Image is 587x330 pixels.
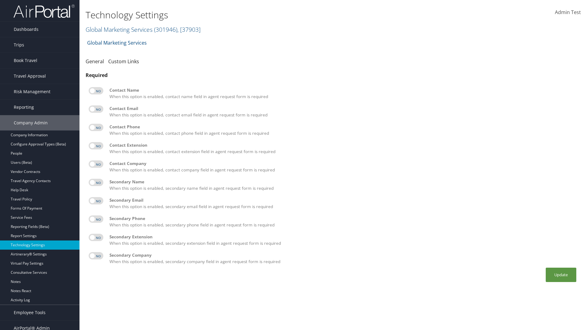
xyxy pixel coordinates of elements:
span: Book Travel [14,53,37,68]
a: Global Marketing Services [87,37,147,49]
div: Contact Phone [109,124,578,130]
span: , [ 37903 ] [177,25,201,34]
div: Secondary Email [109,197,578,203]
span: Risk Management [14,84,50,99]
div: Secondary Extension [109,234,578,240]
div: Required [86,71,581,79]
span: Admin Test [555,9,581,16]
span: Reporting [14,100,34,115]
label: When this option is enabled, secondary company field in agent request form is required [109,252,578,265]
a: Admin Test [555,3,581,22]
button: Update [546,268,576,282]
span: Employee Tools [14,305,46,320]
div: Contact Email [109,105,578,112]
div: Contact Company [109,160,578,167]
img: airportal-logo.png [13,4,75,18]
a: General [86,58,104,65]
label: When this option is enabled, secondary name field in agent request form is required [109,179,578,191]
div: Secondary Name [109,179,578,185]
div: Secondary Company [109,252,578,258]
label: When this option is enabled, secondary phone field in agent request form is required [109,215,578,228]
span: Travel Approval [14,68,46,84]
h1: Technology Settings [86,9,416,21]
label: When this option is enabled, contact company field in agent request form is required [109,160,578,173]
a: Custom Links [108,58,139,65]
label: When this option is enabled, secondary email field in agent request form is required [109,197,578,210]
span: ( 301946 ) [154,25,177,34]
label: When this option is enabled, contact extension field in agent request form is required [109,142,578,155]
div: Secondary Phone [109,215,578,222]
span: Dashboards [14,22,39,37]
span: Trips [14,37,24,53]
label: When this option is enabled, contact name field in agent request form is required [109,87,578,100]
label: When this option is enabled, contact email field in agent request form is required [109,105,578,118]
label: When this option is enabled, secondary extension field in agent request form is required [109,234,578,246]
label: When this option is enabled, contact phone field in agent request form is required [109,124,578,136]
div: Contact Name [109,87,578,93]
span: Company Admin [14,115,48,130]
div: Contact Extension [109,142,578,148]
a: Global Marketing Services [86,25,201,34]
